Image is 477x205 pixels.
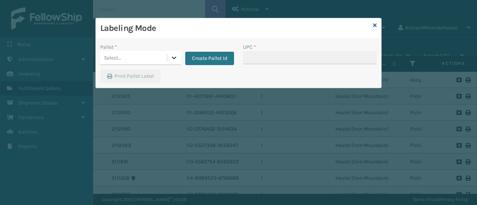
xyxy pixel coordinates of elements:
button: Print Pallet Label [100,70,161,83]
label: Pallet [100,43,117,51]
h3: Labeling Mode [100,23,370,34]
div: Select... [104,54,121,62]
button: Create Pallet Id [185,52,234,65]
label: UPC [243,43,256,51]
